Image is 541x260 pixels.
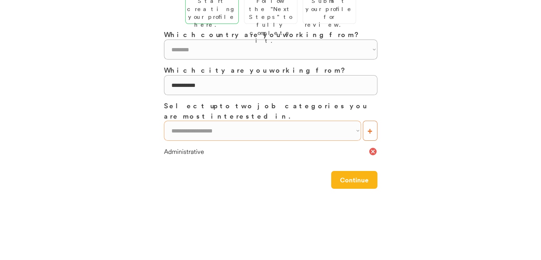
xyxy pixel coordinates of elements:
[164,147,368,156] div: Administrative
[164,29,377,40] h3: Which country are you working from?
[368,147,377,156] button: cancel
[164,100,377,121] h3: Select up to two job categories you are most interested in.
[164,65,377,75] h3: Which city are you working from?
[363,121,377,141] button: +
[331,171,377,189] button: Continue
